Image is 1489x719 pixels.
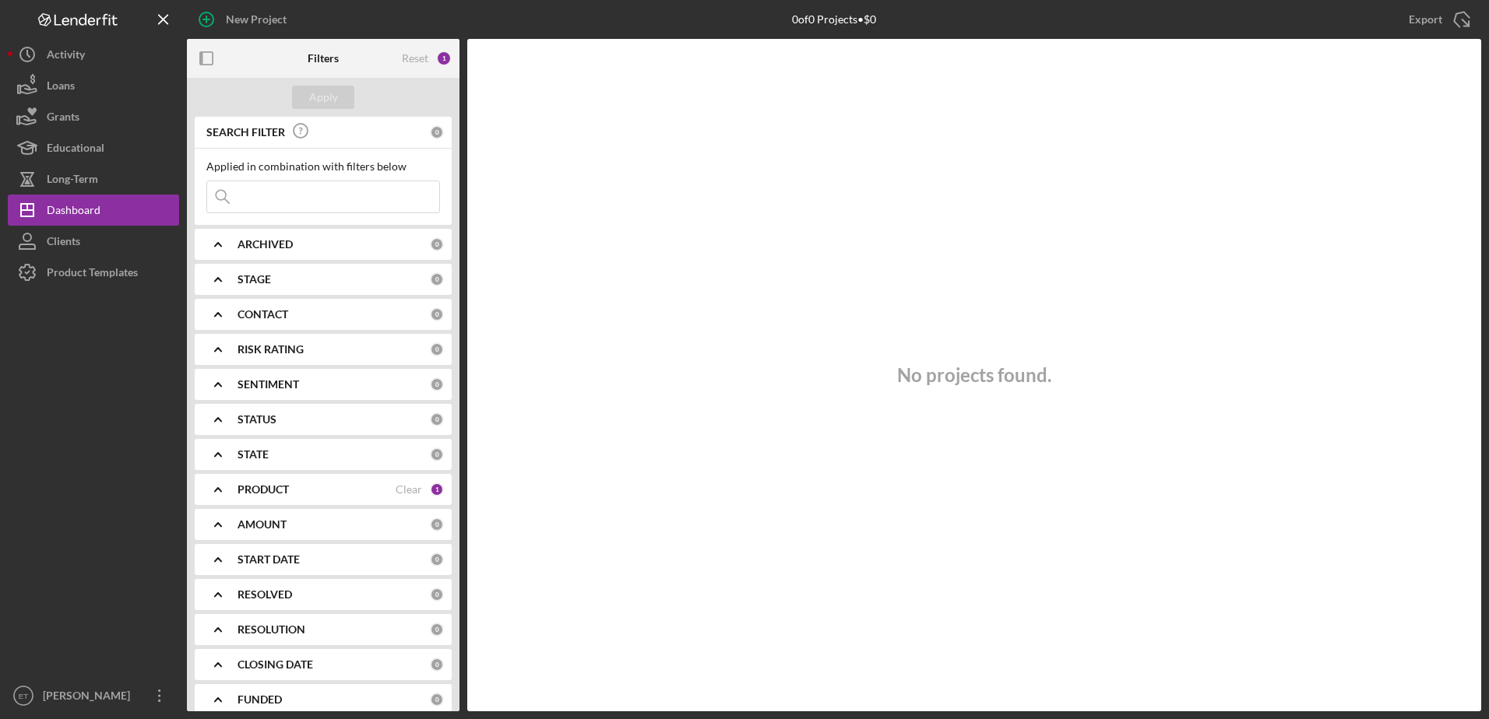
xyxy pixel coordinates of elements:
[238,448,269,461] b: STATE
[39,680,140,715] div: [PERSON_NAME]
[238,413,276,426] b: STATUS
[238,693,282,706] b: FUNDED
[1409,4,1442,35] div: Export
[430,412,444,426] div: 0
[430,447,444,461] div: 0
[436,51,452,66] div: 1
[8,680,179,711] button: ET[PERSON_NAME]
[8,226,179,257] button: Clients
[47,195,100,230] div: Dashboard
[430,307,444,321] div: 0
[47,101,79,136] div: Grants
[47,257,138,292] div: Product Templates
[430,552,444,566] div: 0
[238,553,300,566] b: START DATE
[1393,4,1481,35] button: Export
[8,195,179,226] button: Dashboard
[8,163,179,195] button: Long-Term
[47,163,98,198] div: Long-Term
[206,160,440,173] div: Applied in combination with filters below
[430,587,444,602] div: 0
[238,658,313,671] b: CLOSING DATE
[238,273,271,286] b: STAGE
[187,4,302,35] button: New Project
[47,226,80,261] div: Clients
[238,588,292,601] b: RESOLVED
[792,13,876,26] div: 0 of 0 Projects • $0
[308,52,339,65] b: Filters
[292,86,354,109] button: Apply
[8,70,179,101] button: Loans
[238,483,289,496] b: PRODUCT
[8,257,179,288] button: Product Templates
[47,132,104,167] div: Educational
[19,692,28,700] text: ET
[47,39,85,74] div: Activity
[430,482,444,496] div: 1
[430,693,444,707] div: 0
[430,517,444,531] div: 0
[8,132,179,163] button: Educational
[238,343,304,356] b: RISK RATING
[430,237,444,251] div: 0
[430,342,444,356] div: 0
[309,86,338,109] div: Apply
[430,377,444,391] div: 0
[238,518,287,531] b: AMOUNT
[226,4,287,35] div: New Project
[238,308,288,321] b: CONTACT
[396,483,422,496] div: Clear
[402,52,428,65] div: Reset
[238,378,299,391] b: SENTIMENT
[430,125,444,139] div: 0
[430,272,444,286] div: 0
[430,658,444,672] div: 0
[8,39,179,70] button: Activity
[238,238,293,251] b: ARCHIVED
[47,70,75,105] div: Loans
[897,364,1051,386] h3: No projects found.
[430,623,444,637] div: 0
[238,623,305,636] b: RESOLUTION
[206,126,285,139] b: SEARCH FILTER
[8,101,179,132] button: Grants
